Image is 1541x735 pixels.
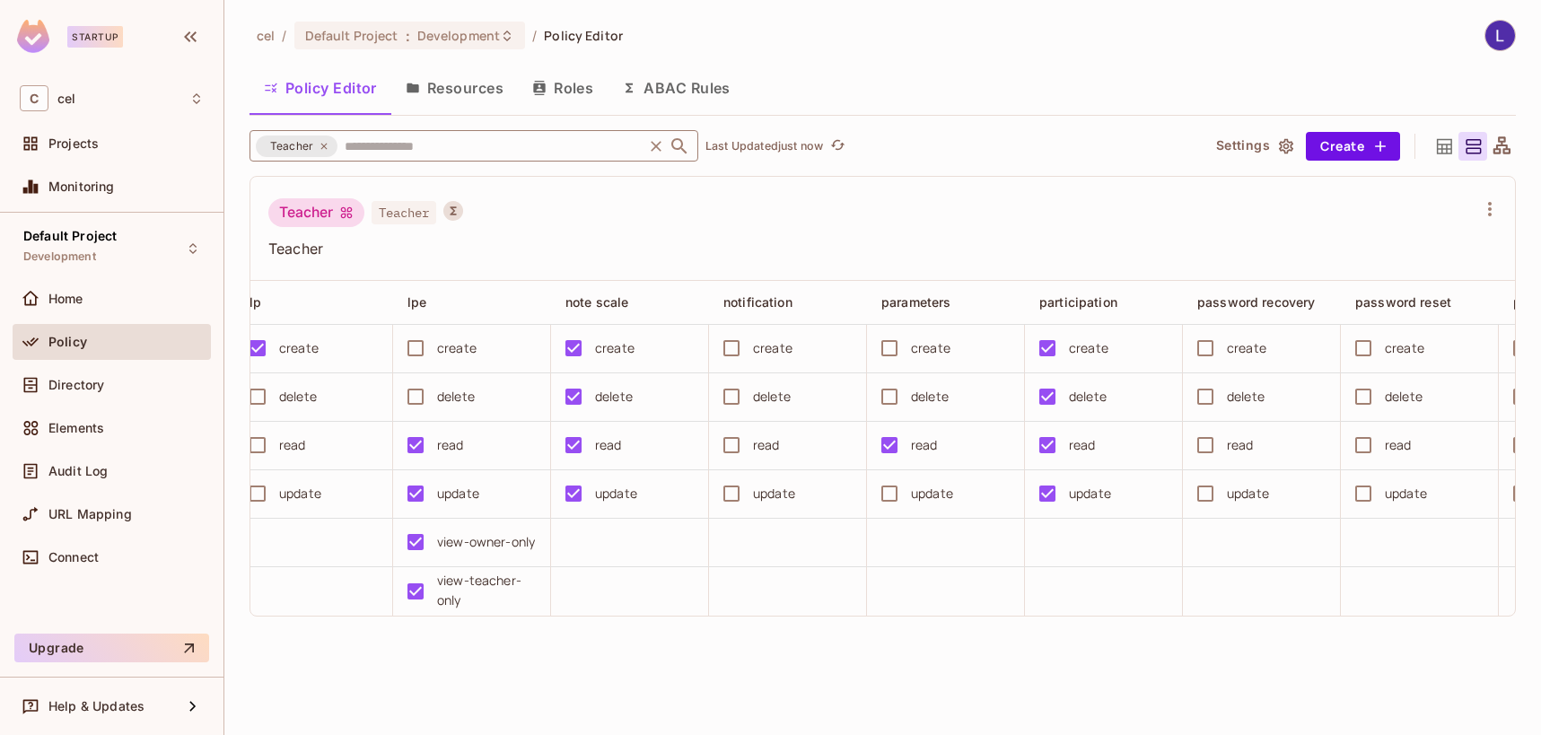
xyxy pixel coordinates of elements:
[256,136,337,157] div: Teacher
[1227,484,1269,503] div: update
[437,571,536,610] div: view-teacher-only
[48,292,83,306] span: Home
[17,20,49,53] img: SReyMgAAAABJRU5ErkJggg==
[1385,435,1412,455] div: read
[372,201,436,224] span: Teacher
[1306,132,1400,161] button: Create
[279,387,317,407] div: delete
[268,239,1475,258] span: Teacher
[48,378,104,392] span: Directory
[48,421,104,435] span: Elements
[1209,132,1299,161] button: Settings
[830,137,845,155] span: refresh
[443,201,463,221] button: A User Set is a dynamically conditioned role, grouping users based on real-time criteria.
[250,66,391,110] button: Policy Editor
[279,338,319,358] div: create
[823,136,848,157] span: Click to refresh data
[437,484,479,503] div: update
[1069,435,1096,455] div: read
[67,26,123,48] div: Startup
[753,338,792,358] div: create
[595,484,637,503] div: update
[48,136,99,151] span: Projects
[305,27,398,44] span: Default Project
[667,134,692,159] button: Open
[544,27,623,44] span: Policy Editor
[268,198,364,227] div: Teacher
[48,335,87,349] span: Policy
[23,249,96,264] span: Development
[1227,338,1266,358] div: create
[257,27,275,44] span: the active workspace
[595,338,635,358] div: create
[437,532,535,552] div: view-owner-only
[437,435,464,455] div: read
[1385,387,1423,407] div: delete
[282,27,286,44] li: /
[23,229,117,243] span: Default Project
[48,699,144,713] span: Help & Updates
[48,550,99,564] span: Connect
[20,85,48,111] span: C
[644,134,669,159] button: Clear
[911,435,938,455] div: read
[595,435,622,455] div: read
[48,464,108,478] span: Audit Log
[48,507,132,521] span: URL Mapping
[1069,338,1108,358] div: create
[259,137,324,155] span: Teacher
[911,387,949,407] div: delete
[437,338,477,358] div: create
[14,634,209,662] button: Upgrade
[1227,435,1254,455] div: read
[705,139,823,153] p: Last Updated just now
[1069,387,1107,407] div: delete
[1197,294,1316,310] span: password recovery
[57,92,75,106] span: Workspace: cel
[391,66,518,110] button: Resources
[518,66,608,110] button: Roles
[1227,387,1265,407] div: delete
[1385,338,1424,358] div: create
[417,27,500,44] span: Development
[753,387,791,407] div: delete
[753,435,780,455] div: read
[250,294,261,310] span: lp
[565,294,629,310] span: note scale
[437,387,475,407] div: delete
[407,294,426,310] span: lpe
[911,338,950,358] div: create
[532,27,537,44] li: /
[1385,484,1427,503] div: update
[1039,294,1117,310] span: participation
[279,484,321,503] div: update
[48,179,115,194] span: Monitoring
[881,294,951,310] span: parameters
[1355,294,1451,310] span: password reset
[405,29,411,43] span: :
[279,435,306,455] div: read
[1485,21,1515,50] img: Luis Lanza
[723,294,792,310] span: notification
[911,484,953,503] div: update
[595,387,633,407] div: delete
[753,484,795,503] div: update
[827,136,848,157] button: refresh
[1069,484,1111,503] div: update
[608,66,745,110] button: ABAC Rules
